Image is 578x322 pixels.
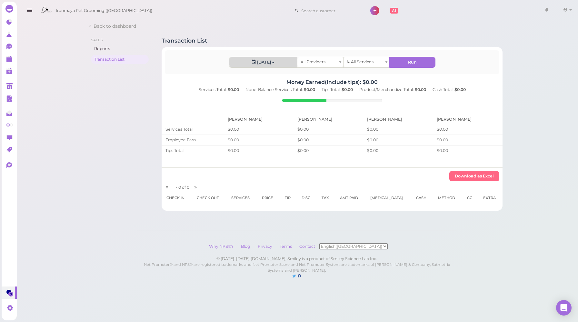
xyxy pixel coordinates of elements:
div: Cash Total: [429,87,469,93]
th: Check out [192,190,227,205]
div: © [DATE]–[DATE] [DOMAIN_NAME], Smiley is a product of Smiley Science Lab Inc. [137,256,457,262]
th: Tip [280,190,297,205]
td: Tips Total [162,145,224,156]
th: Price [257,190,280,205]
td: $0.00 [294,135,363,145]
a: Back to dashboard [88,23,136,29]
td: $0.00 [224,145,294,156]
div: Product/Merchandize Total: [356,87,429,93]
td: $0.00 [363,145,433,156]
span: All Providers [301,59,325,64]
small: Net Promoter® and NPS® are registered trademarks and Net Promoter Score and Net Promoter System a... [144,262,450,273]
th: [PERSON_NAME] [363,115,433,124]
h1: Transaction List [162,37,207,44]
div: Open Intercom Messenger [556,300,572,316]
a: Contact [296,244,319,249]
td: $0.00 [294,145,363,156]
button: [DATE] [229,57,297,67]
td: Services Total [162,124,224,135]
span: - [176,185,177,190]
b: $0.00 [228,87,239,92]
a: Blog [238,244,254,249]
a: Transaction List [91,55,149,64]
th: CC [462,190,478,205]
div: 4 [282,99,327,102]
td: $0.00 [363,124,433,135]
b: $0.00 [454,87,466,92]
th: [PERSON_NAME] [294,115,363,124]
td: $0.00 [433,135,503,145]
td: $0.00 [224,124,294,135]
span: Ironmaya Pet Grooming ([GEOGRAPHIC_DATA]) [56,2,152,20]
th: Check in [162,190,192,205]
td: $0.00 [224,135,294,145]
h4: Money Earned(include tips): $0.00 [162,79,503,85]
div: Services Total: [195,87,242,93]
th: Services [226,190,257,205]
a: Terms [276,244,295,249]
td: $0.00 [433,124,503,135]
li: Sales [91,37,149,43]
a: Reports [91,44,149,53]
span: 0 [187,185,189,190]
td: Employee Earn [162,135,224,145]
th: Extra [478,190,503,205]
th: [PERSON_NAME] [224,115,294,124]
th: Tax [317,190,335,205]
a: Why NPS®? [206,244,237,249]
th: Method [433,190,462,205]
span: 0 [178,185,182,190]
a: Privacy [254,244,275,249]
input: Search customer [299,5,362,16]
button: Run [390,57,435,67]
td: $0.00 [433,145,503,156]
th: [MEDICAL_DATA] [365,190,411,205]
th: Amt Paid [335,190,365,205]
div: Tips Total: [318,87,356,93]
td: $0.00 [363,135,433,145]
button: Download as Excel [449,171,499,181]
div: None-Balance Services Total: [242,87,318,93]
td: $0.00 [294,124,363,135]
th: [PERSON_NAME] [433,115,503,124]
span: of [182,185,186,190]
b: $0.00 [342,87,353,92]
th: Cash [411,190,433,205]
b: $0.00 [415,87,426,92]
span: ↳ All Services [347,59,374,64]
span: 1 [173,185,176,190]
b: $0.00 [304,87,315,92]
th: Disc [297,190,317,205]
